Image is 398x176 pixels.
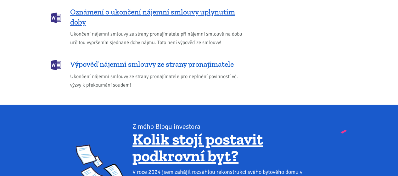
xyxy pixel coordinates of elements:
[70,30,246,47] span: Ukončení nájemní smlouvy ze strany pronajímatele při nájemní smlouvě na dobu určitou vypršením sj...
[132,122,322,131] div: Z mého Blogu investora
[132,130,263,166] a: Kolik stojí postavit podkrovní byt?
[51,60,61,70] img: DOCX (Word)
[51,13,61,23] img: DOCX (Word)
[70,7,246,27] span: Oznámení o ukončení nájemní smlouvy uplynutím doby
[70,59,234,69] span: Výpověď nájemní smlouvy ze strany pronajímatele
[51,7,246,27] a: Oznámení o ukončení nájemní smlouvy uplynutím doby
[70,72,246,89] span: Ukončení nájemní smlouvy ze strany pronajímatele pro neplnění povinností vč. výzvy k překoumání s...
[51,59,246,70] a: Výpověď nájemní smlouvy ze strany pronajímatele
